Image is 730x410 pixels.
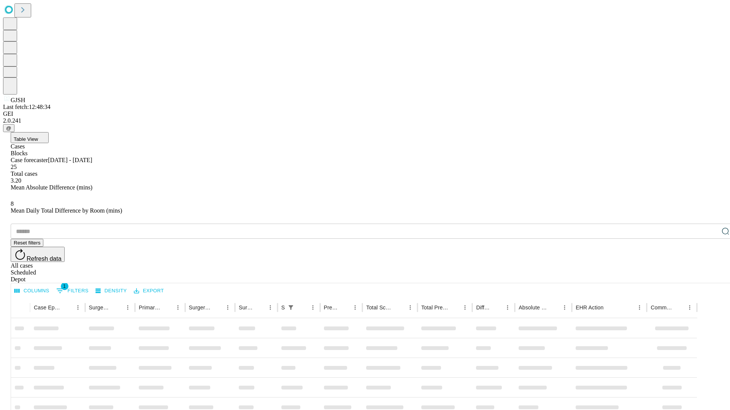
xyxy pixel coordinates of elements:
button: Sort [449,302,460,313]
button: Sort [212,302,222,313]
button: @ [3,124,14,132]
span: Case forecaster [11,157,48,163]
button: Reset filters [11,239,43,247]
span: Last fetch: 12:48:34 [3,104,51,110]
button: Sort [492,302,502,313]
div: Surgery Name [189,304,211,311]
div: Surgeon Name [89,304,111,311]
button: Sort [549,302,559,313]
button: Menu [634,302,645,313]
span: Mean Daily Total Difference by Room (mins) [11,207,122,214]
div: Primary Service [139,304,161,311]
button: Sort [674,302,684,313]
span: Reset filters [14,240,40,246]
button: Select columns [13,285,51,297]
button: Show filters [54,285,90,297]
span: 1 [61,282,68,290]
span: Table View [14,136,38,142]
div: Difference [476,304,491,311]
div: GEI [3,110,727,117]
button: Sort [254,302,265,313]
button: Menu [122,302,133,313]
button: Menu [502,302,513,313]
button: Menu [460,302,470,313]
button: Menu [73,302,83,313]
div: Absolute Difference [519,304,548,311]
div: EHR Action [576,304,603,311]
span: Refresh data [27,255,62,262]
button: Sort [604,302,615,313]
div: Predicted In Room Duration [324,304,339,311]
span: [DATE] - [DATE] [48,157,92,163]
button: Menu [308,302,318,313]
div: Comments [651,304,673,311]
button: Sort [162,302,173,313]
button: Export [132,285,166,297]
span: 3.20 [11,177,21,184]
button: Menu [405,302,416,313]
button: Menu [222,302,233,313]
button: Menu [173,302,183,313]
button: Show filters [286,302,296,313]
div: Scheduled In Room Duration [281,304,285,311]
button: Sort [297,302,308,313]
button: Sort [112,302,122,313]
span: GJSH [11,97,25,103]
div: 2.0.241 [3,117,727,124]
button: Sort [62,302,73,313]
span: Total cases [11,170,37,177]
button: Sort [394,302,405,313]
div: Total Predicted Duration [421,304,449,311]
span: @ [6,125,11,131]
button: Menu [350,302,360,313]
button: Density [94,285,129,297]
div: Case Epic Id [34,304,61,311]
button: Table View [11,132,49,143]
button: Menu [559,302,570,313]
button: Sort [339,302,350,313]
span: Mean Absolute Difference (mins) [11,184,92,191]
div: Surgery Date [239,304,254,311]
div: 1 active filter [286,302,296,313]
button: Menu [265,302,276,313]
span: 8 [11,200,14,207]
button: Refresh data [11,247,65,262]
div: Total Scheduled Duration [366,304,394,311]
button: Menu [684,302,695,313]
span: 25 [11,164,17,170]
